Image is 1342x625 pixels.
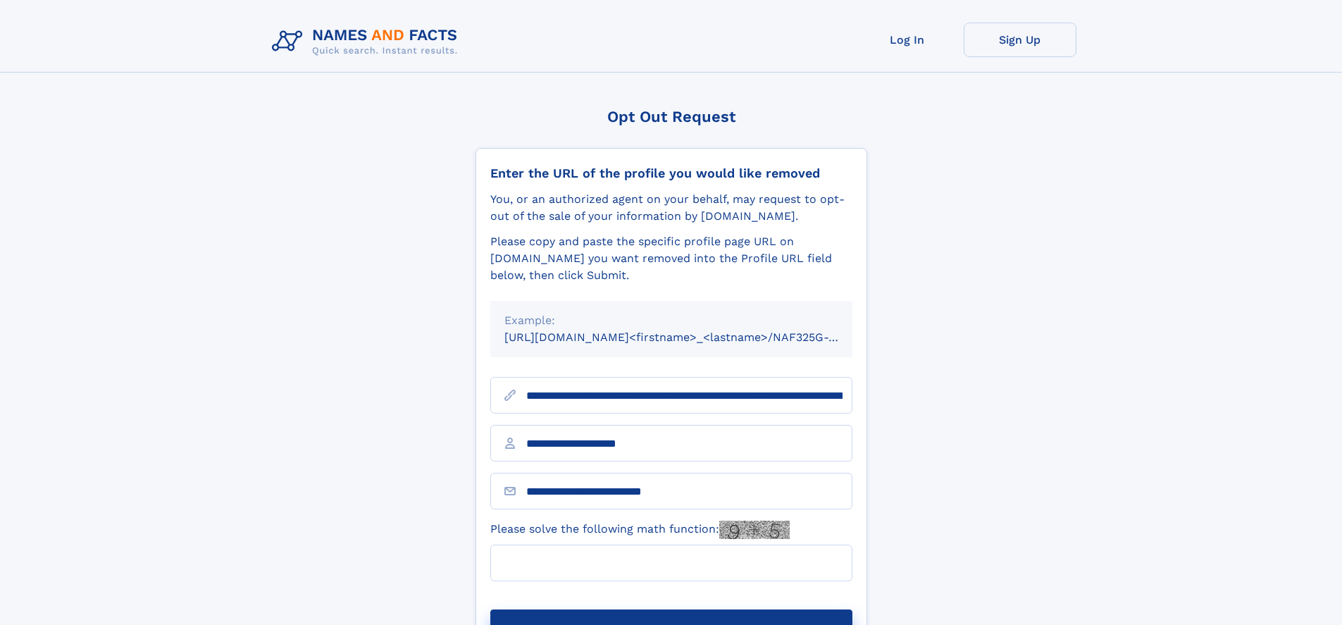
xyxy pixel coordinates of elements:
div: Example: [504,312,838,329]
div: You, or an authorized agent on your behalf, may request to opt-out of the sale of your informatio... [490,191,852,225]
div: Enter the URL of the profile you would like removed [490,166,852,181]
div: Opt Out Request [476,108,867,125]
label: Please solve the following math function: [490,521,790,539]
img: Logo Names and Facts [266,23,469,61]
a: Log In [851,23,964,57]
small: [URL][DOMAIN_NAME]<firstname>_<lastname>/NAF325G-xxxxxxxx [504,330,879,344]
a: Sign Up [964,23,1076,57]
div: Please copy and paste the specific profile page URL on [DOMAIN_NAME] you want removed into the Pr... [490,233,852,284]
